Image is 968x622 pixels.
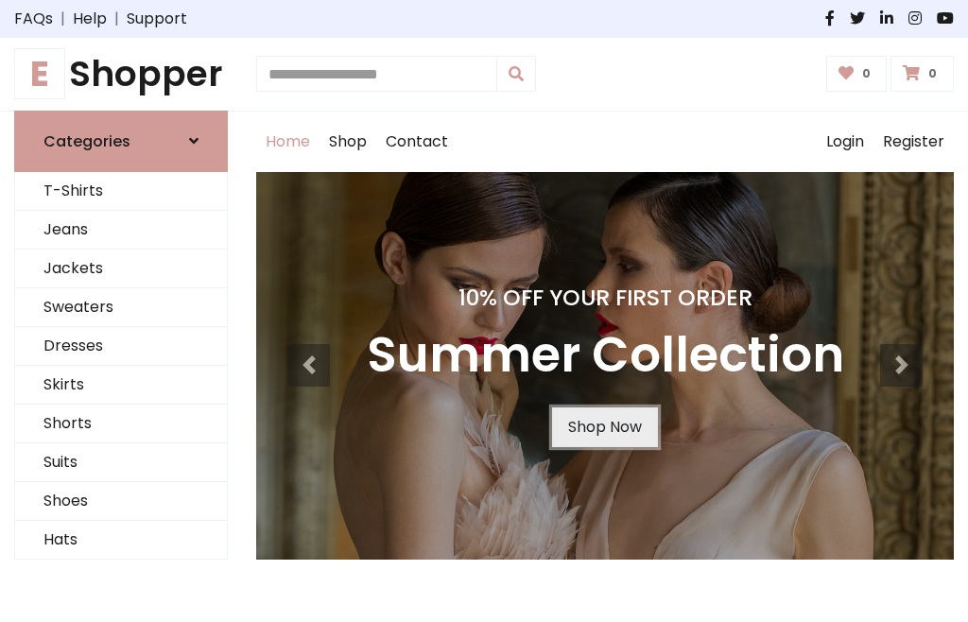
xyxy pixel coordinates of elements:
span: 0 [857,65,875,82]
a: Contact [376,112,458,172]
a: Register [873,112,954,172]
h4: 10% Off Your First Order [367,285,844,311]
a: Login [817,112,873,172]
a: Skirts [15,366,227,405]
a: Jackets [15,250,227,288]
a: Shop Now [552,407,658,447]
a: Categories [14,111,228,172]
a: Help [73,8,107,30]
a: T-Shirts [15,172,227,211]
h3: Summer Collection [367,326,844,385]
a: Shorts [15,405,227,443]
a: Dresses [15,327,227,366]
a: Sweaters [15,288,227,327]
a: 0 [890,56,954,92]
a: Hats [15,521,227,560]
span: | [107,8,127,30]
a: Home [256,112,320,172]
span: E [14,48,65,99]
a: 0 [826,56,888,92]
a: Shoes [15,482,227,521]
span: 0 [924,65,942,82]
a: Jeans [15,211,227,250]
h1: Shopper [14,53,228,95]
a: FAQs [14,8,53,30]
a: EShopper [14,53,228,95]
span: | [53,8,73,30]
a: Support [127,8,187,30]
h6: Categories [43,132,130,150]
a: Suits [15,443,227,482]
a: Shop [320,112,376,172]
